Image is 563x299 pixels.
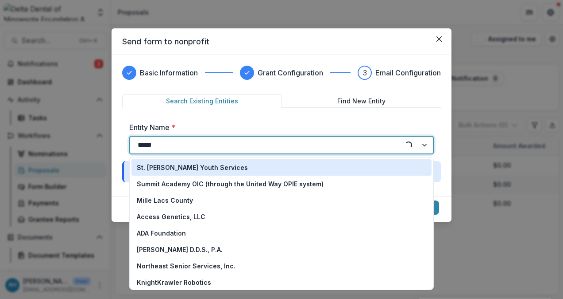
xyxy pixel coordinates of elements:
p: Summit Academy OIC (through the United Way OPIE system) [137,179,324,189]
p: [PERSON_NAME] D.D.S., P.A. [137,245,223,254]
p: Mille Lacs County [137,196,193,205]
p: ADA Foundation [137,228,186,238]
p: St. [PERSON_NAME] Youth Services [137,163,248,172]
button: Close [432,32,446,46]
p: KnightKrawler Robotics [137,278,211,287]
label: Entity Name [129,122,428,133]
p: Northeast Senior Services, Inc. [137,261,235,271]
h3: Basic Information [140,67,198,78]
div: Progress [122,66,441,80]
h3: Email Configuration [375,67,441,78]
p: Access Genetics, LLC [137,212,205,221]
button: Search Existing Entities [122,94,281,108]
div: 3 [363,67,367,78]
h3: Grant Configuration [258,67,323,78]
div: Target Stage: [122,161,441,182]
button: Find New Entity [281,94,441,108]
header: Send form to nonprofit [112,28,451,55]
